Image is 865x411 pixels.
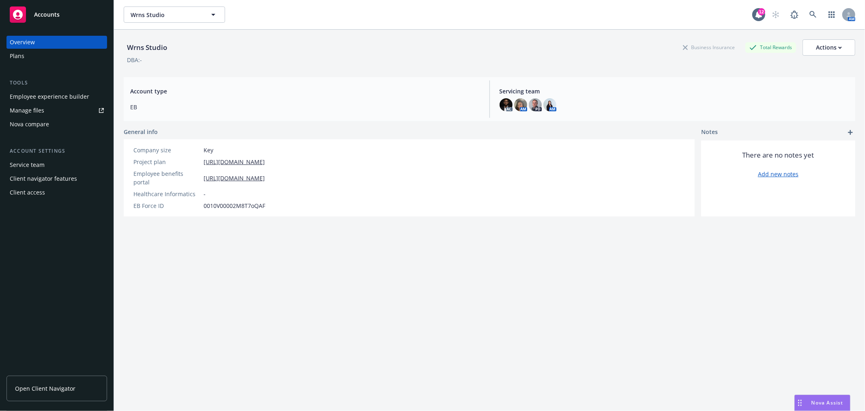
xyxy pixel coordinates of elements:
[514,98,527,111] img: photo
[701,128,718,137] span: Notes
[745,42,796,52] div: Total Rewards
[204,174,265,182] a: [URL][DOMAIN_NAME]
[34,11,60,18] span: Accounts
[794,395,850,411] button: Nova Assist
[6,147,107,155] div: Account settings
[811,399,844,406] span: Nova Assist
[805,6,821,23] a: Search
[824,6,840,23] a: Switch app
[803,39,855,56] button: Actions
[131,11,201,19] span: Wrns Studio
[133,201,200,210] div: EB Force ID
[743,150,814,160] span: There are no notes yet
[133,190,200,198] div: Healthcare Informatics
[10,172,77,185] div: Client navigator features
[124,6,225,23] button: Wrns Studio
[10,90,89,103] div: Employee experience builder
[529,98,542,111] img: photo
[127,56,142,64] div: DBA: -
[10,158,45,171] div: Service team
[10,36,35,49] div: Overview
[133,169,200,186] div: Employee benefits portal
[6,50,107,63] a: Plans
[816,40,842,55] div: Actions
[543,98,556,111] img: photo
[500,98,513,111] img: photo
[204,201,265,210] span: 0010V00002M8T7oQAF
[10,50,24,63] div: Plans
[6,3,107,26] a: Accounts
[10,118,49,131] div: Nova compare
[6,79,107,87] div: Tools
[6,158,107,171] a: Service team
[6,186,107,199] a: Client access
[758,170,798,178] a: Add new notes
[679,42,739,52] div: Business Insurance
[124,128,158,136] span: General info
[795,395,805,411] div: Drag to move
[15,384,75,393] span: Open Client Navigator
[6,36,107,49] a: Overview
[6,104,107,117] a: Manage files
[6,90,107,103] a: Employee experience builder
[6,172,107,185] a: Client navigator features
[204,146,213,154] span: Key
[133,146,200,154] div: Company size
[768,6,784,23] a: Start snowing
[500,87,849,95] span: Servicing team
[10,104,44,117] div: Manage files
[6,118,107,131] a: Nova compare
[130,103,480,111] span: EB
[758,8,765,15] div: 12
[786,6,803,23] a: Report a Bug
[204,158,265,166] a: [URL][DOMAIN_NAME]
[130,87,480,95] span: Account type
[204,190,206,198] span: -
[124,42,170,53] div: Wrns Studio
[133,158,200,166] div: Project plan
[10,186,45,199] div: Client access
[846,128,855,137] a: add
